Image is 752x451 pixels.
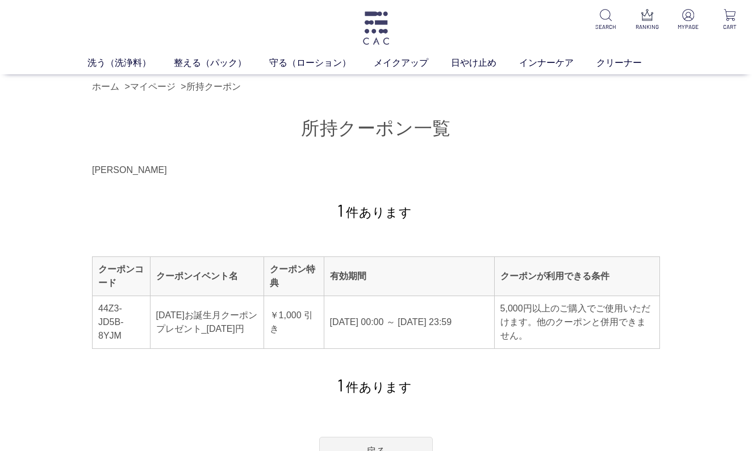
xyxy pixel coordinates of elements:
[130,82,176,91] a: マイページ
[98,304,123,340] span: 44Z3-JD5B-8YJM
[337,200,344,220] span: 1
[156,310,257,334] span: [DATE]お誕生月クーポンプレゼント_[DATE]円
[596,56,665,70] a: クリーナー
[592,23,619,31] p: SEARCH
[337,205,412,220] span: 件あります
[494,256,659,296] th: クーポンが利用できる条件
[361,11,391,45] img: logo
[124,80,178,94] li: >
[337,374,344,395] span: 1
[324,256,494,296] th: 有効期間
[150,256,264,296] th: クーポンイベント名
[181,80,243,94] li: >
[87,56,174,70] a: 洗う（洗浄料）
[92,116,660,141] h1: 所持クーポン一覧
[374,56,451,70] a: メイクアップ
[634,23,661,31] p: RANKING
[93,256,151,296] th: クーポンコード
[519,56,596,70] a: インナーケア
[675,9,702,31] a: MYPAGE
[634,9,661,31] a: RANKING
[337,380,412,394] span: 件あります
[92,82,119,91] a: ホーム
[675,23,702,31] p: MYPAGE
[330,317,452,327] span: [DATE] 00:00 ～ [DATE] 23:59
[451,56,519,70] a: 日やけ止め
[269,56,374,70] a: 守る（ローション）
[592,9,619,31] a: SEARCH
[92,163,660,177] div: [PERSON_NAME]
[716,9,743,31] a: CART
[264,256,324,296] th: クーポン特典
[270,310,313,334] span: ￥1,000 引き
[174,56,269,70] a: 整える（パック）
[716,23,743,31] p: CART
[186,82,241,91] a: 所持クーポン
[500,304,650,340] span: 5,000円以上のご購入でご使用いただけます。他のクーポンと併用できません。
